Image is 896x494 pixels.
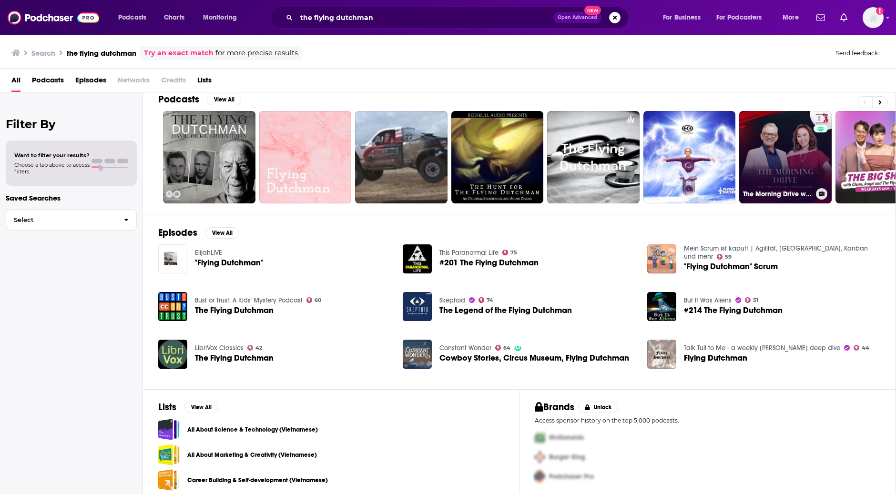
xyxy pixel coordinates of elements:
[863,7,884,28] button: Show profile menu
[745,297,759,303] a: 51
[684,262,778,271] a: "Flying Dutchman" Scrum
[535,401,574,413] h2: Brands
[31,49,55,58] h3: Search
[531,467,549,486] img: Third Pro Logo
[776,10,811,25] button: open menu
[403,244,432,273] img: #201 The Flying Dutchman
[8,9,99,27] img: Podchaser - Follow, Share and Rate Podcasts
[656,10,713,25] button: open menu
[75,72,106,92] a: Episodes
[684,296,732,304] a: But It Was Aliens
[158,340,187,369] img: The Flying Dutchman
[684,306,783,314] a: #214 The Flying Dutchman
[158,419,180,440] span: All About Science & Technology (Vietnamese)
[112,10,159,25] button: open menu
[195,259,263,267] a: "Flying Dutchman"
[195,344,244,352] a: LibriVox Classics
[195,249,222,257] a: ElijahLIVE
[817,114,821,124] span: 2
[647,292,676,321] img: #214 The Flying Dutchman
[67,49,136,58] h3: the flying dutchman
[195,354,274,362] span: The Flying Dutchman
[854,345,870,351] a: 44
[158,10,190,25] a: Charts
[197,72,212,92] a: Lists
[6,217,116,223] span: Select
[158,93,199,105] h2: Podcasts
[836,10,851,26] a: Show notifications dropdown
[184,402,218,413] button: View All
[6,117,137,131] h2: Filter By
[144,48,214,59] a: Try an exact match
[158,244,187,273] img: "Flying Dutchman"
[479,297,494,303] a: 74
[306,297,322,303] a: 60
[196,10,249,25] button: open menu
[403,340,432,369] a: Cowboy Stories, Circus Museum, Flying Dutchman
[684,354,747,362] a: Flying Dutchman
[195,306,274,314] a: The Flying Dutchman
[403,292,432,321] img: The Legend of the Flying Dutchman
[255,346,262,350] span: 42
[439,354,629,362] a: Cowboy Stories, Circus Museum, Flying Dutchman
[315,298,321,302] span: 60
[549,473,594,481] span: Podchaser Pro
[684,344,840,352] a: Talk Tull to Me - a weekly Jethro Tull deep dive
[158,469,180,491] a: Career Building & Self-development (Vietnamese)
[725,255,732,259] span: 59
[578,402,619,413] button: Unlock
[158,227,197,239] h2: Episodes
[783,11,799,24] span: More
[553,12,601,23] button: Open AdvancedNew
[158,227,239,239] a: EpisodesView All
[663,11,701,24] span: For Business
[158,93,241,105] a: PodcastsView All
[6,193,137,202] p: Saved Searches
[187,424,318,435] a: All About Science & Technology (Vietnamese)
[118,11,146,24] span: Podcasts
[32,72,64,92] a: Podcasts
[14,161,90,175] span: Choose a tab above to access filters.
[584,6,601,15] span: New
[215,48,298,59] span: for more precise results
[207,94,241,105] button: View All
[531,428,549,447] img: First Pro Logo
[439,259,539,267] span: #201 The Flying Dutchman
[833,49,881,57] button: Send feedback
[11,72,20,92] a: All
[876,7,884,15] svg: Add a profile image
[439,306,572,314] a: The Legend of the Flying Dutchman
[205,227,239,239] button: View All
[161,72,186,92] span: Credits
[814,115,825,122] a: 2
[247,345,263,351] a: 42
[487,298,493,302] span: 74
[502,250,518,255] a: 75
[717,254,732,260] a: 59
[187,475,328,485] a: Career Building & Self-development (Vietnamese)
[6,209,137,231] button: Select
[439,296,465,304] a: Skeptoid
[863,7,884,28] span: Logged in as itang
[862,346,869,350] span: 44
[813,10,829,26] a: Show notifications dropdown
[716,11,762,24] span: For Podcasters
[118,72,150,92] span: Networks
[710,10,776,25] button: open menu
[158,401,218,413] a: ListsView All
[647,340,676,369] a: Flying Dutchman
